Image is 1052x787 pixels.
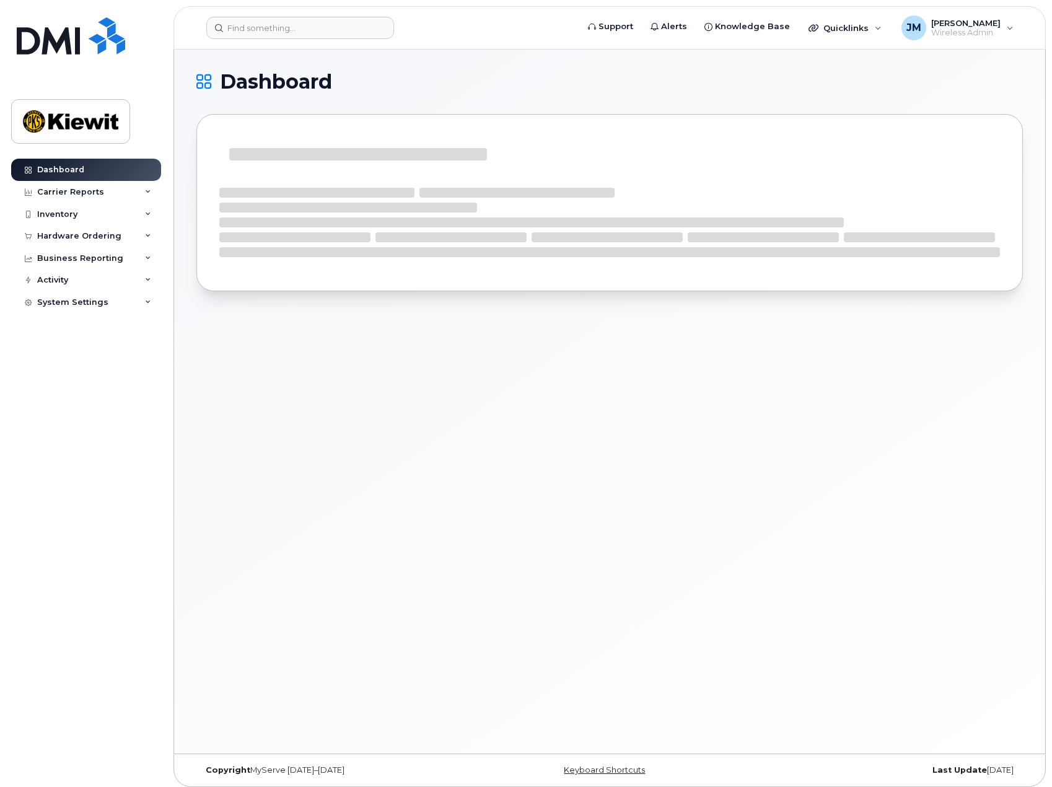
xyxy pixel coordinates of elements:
div: [DATE] [747,765,1023,775]
span: Dashboard [220,73,332,91]
strong: Copyright [206,765,250,775]
a: Keyboard Shortcuts [564,765,645,775]
div: MyServe [DATE]–[DATE] [196,765,472,775]
strong: Last Update [932,765,987,775]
